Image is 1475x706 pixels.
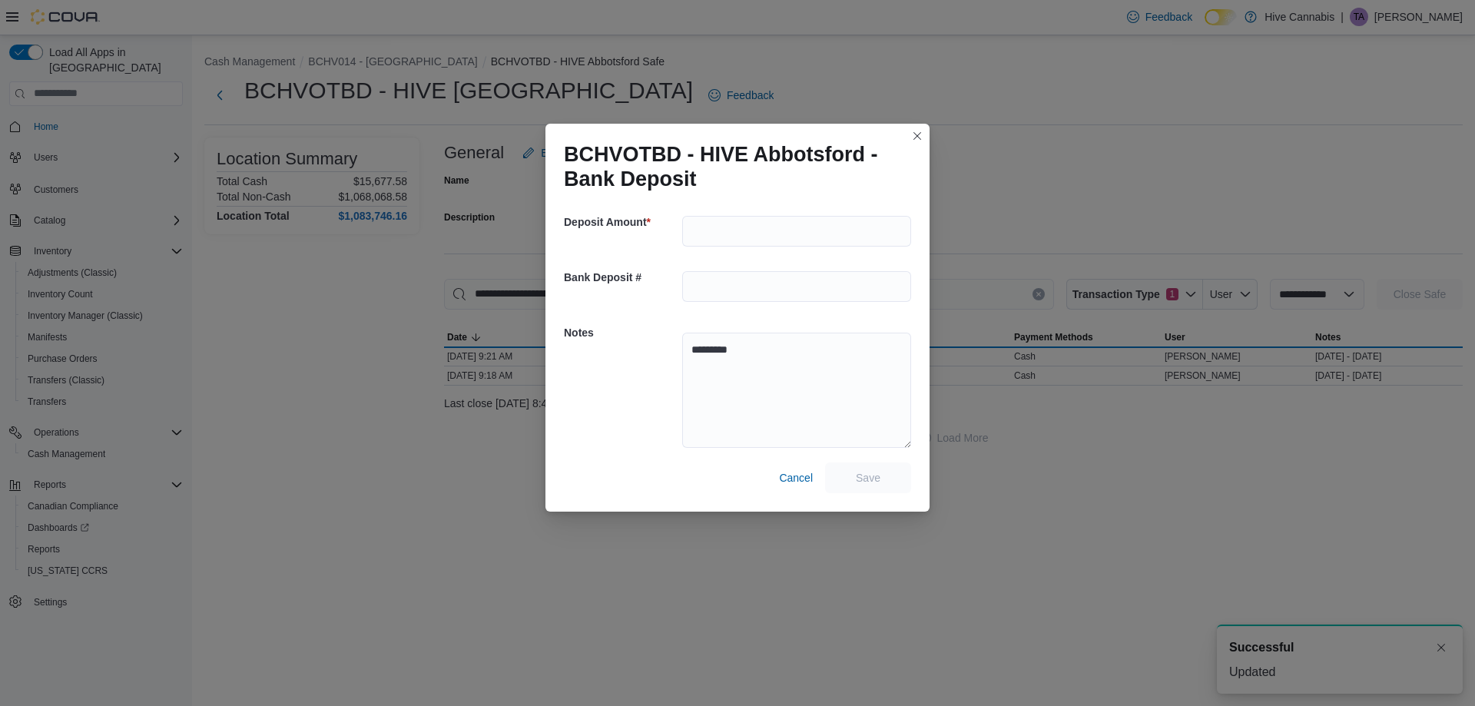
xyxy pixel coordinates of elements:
[825,462,911,493] button: Save
[564,207,679,237] h5: Deposit Amount
[779,470,813,486] span: Cancel
[564,317,679,348] h5: Notes
[856,470,880,486] span: Save
[564,262,679,293] h5: Bank Deposit #
[908,127,926,145] button: Closes this modal window
[773,462,819,493] button: Cancel
[564,142,899,191] h1: BCHVOTBD - HIVE Abbotsford - Bank Deposit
